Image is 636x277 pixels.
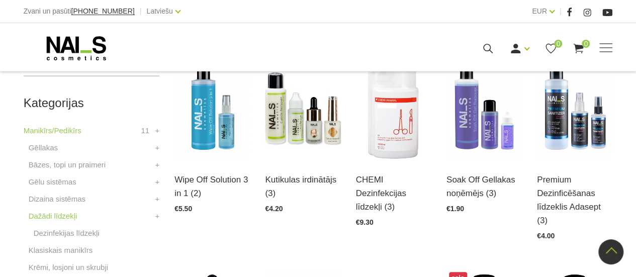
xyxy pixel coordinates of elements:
a: Soak Off Gellakas noņēmējs (3) [446,173,522,200]
a: Krēmi, losjoni un skrubji [29,261,108,273]
h2: Kategorijas [24,97,159,110]
span: €1.90 [446,205,464,213]
a: CHEMI Dezinfekcijas līdzekļi (3) [356,173,431,214]
span: [PHONE_NUMBER] [71,7,135,15]
a: + [155,142,159,154]
a: + [155,176,159,188]
span: €4.00 [537,232,555,240]
a: Gēllakas [29,142,58,154]
a: Manikīrs/Pedikīrs [24,125,81,137]
span: €5.50 [174,205,192,213]
a: Dažādi līdzekļi [29,210,77,222]
a: 0 [572,42,585,55]
span: 0 [582,40,590,48]
span: | [140,5,142,18]
a: EUR [532,5,547,17]
a: [PHONE_NUMBER] [71,8,135,15]
img: Profesionāls šķīdums gellakas un citu “soak off” produktu ātrai noņemšanai.Nesausina rokas.Tilpum... [446,56,522,160]
a: 0 [544,42,557,55]
a: Wipe Off Solution 3 in 1 (2) [174,173,250,200]
img: Līdzeklis kutikulas mīkstināšanai un irdināšanai vien pāris sekunžu laikā. Ideāli piemērots kutik... [265,56,340,160]
a: Klasiskais manikīrs [29,244,93,256]
span: 11 [141,125,149,137]
a: + [155,159,159,171]
a: + [155,125,159,137]
span: | [560,5,562,18]
a: Kutikulas irdinātājs (3) [265,173,340,200]
span: €9.30 [356,218,374,226]
div: Zvani un pasūti [24,5,135,18]
a: Dizaina sistēmas [29,193,85,205]
a: Latviešu [147,5,173,17]
img: Līdzeklis “trīs vienā“ - paredzēts dabīgā naga attaukošanai un dehidrācijai, gela un gellaku lipī... [174,56,250,160]
a: Gēlu sistēmas [29,176,76,188]
a: Dezinfekijas līdzekļi [34,227,100,239]
a: Bāzes, topi un praimeri [29,159,106,171]
img: Pielietošanas sfēra profesionālai lietošanai: Medicīnisks līdzeklis paredzēts roku un virsmu dezi... [537,56,612,160]
a: + [155,193,159,205]
a: + [155,210,159,222]
img: STERISEPT INSTRU 1L (SPORICĪDS)Sporicīds instrumentu dezinfekcijas un mazgāšanas līdzeklis invent... [356,56,431,160]
span: 0 [554,40,562,48]
span: €4.20 [265,205,283,213]
a: Premium Dezinficēšanas līdzeklis Adasept (3) [537,173,612,228]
